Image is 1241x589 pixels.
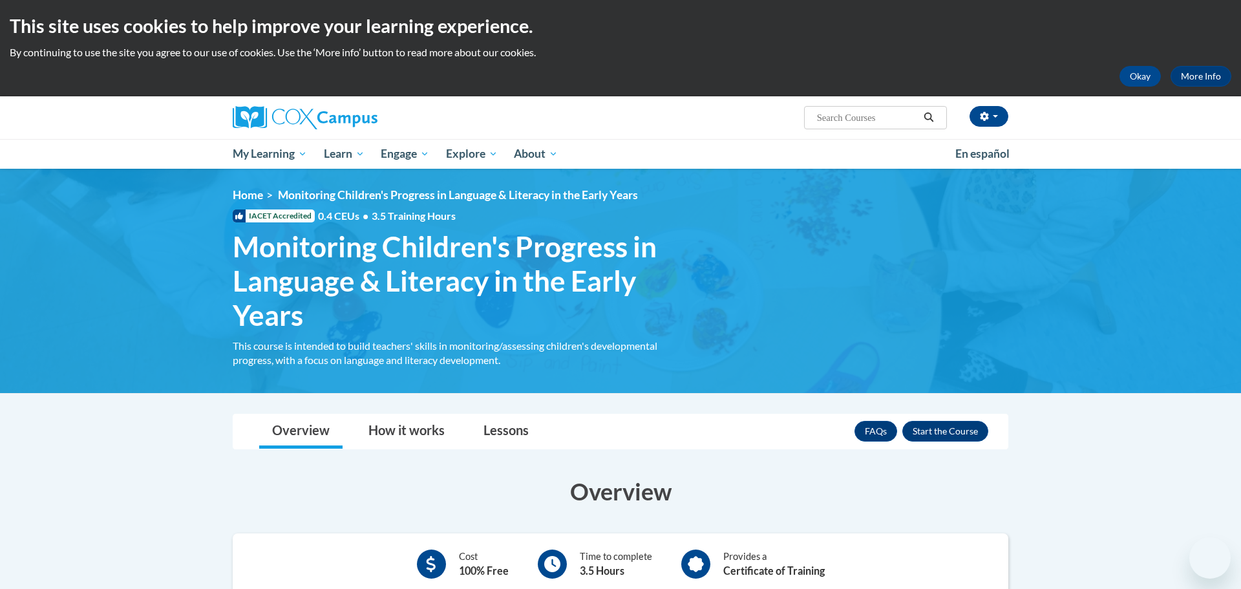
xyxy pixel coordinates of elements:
[233,209,315,222] span: IACET Accredited
[318,209,456,223] span: 0.4 CEUs
[955,147,1010,160] span: En español
[471,414,542,449] a: Lessons
[854,421,897,442] a: FAQs
[224,139,315,169] a: My Learning
[381,146,429,162] span: Engage
[1119,66,1161,87] button: Okay
[324,146,365,162] span: Learn
[233,230,679,332] span: Monitoring Children's Progress in Language & Literacy in the Early Years
[514,146,558,162] span: About
[580,564,624,577] b: 3.5 Hours
[233,106,478,129] a: Cox Campus
[233,146,307,162] span: My Learning
[438,139,506,169] a: Explore
[315,139,373,169] a: Learn
[459,550,509,579] div: Cost
[213,139,1028,169] div: Main menu
[902,421,988,442] button: Enroll
[1171,66,1231,87] a: More Info
[1189,537,1231,579] iframe: Button to launch messaging window
[372,139,438,169] a: Engage
[723,564,825,577] b: Certificate of Training
[459,564,509,577] b: 100% Free
[10,13,1231,39] h2: This site uses cookies to help improve your learning experience.
[816,110,919,125] input: Search Courses
[506,139,567,169] a: About
[233,188,263,202] a: Home
[233,475,1008,508] h3: Overview
[372,209,456,222] span: 3.5 Training Hours
[580,550,652,579] div: Time to complete
[363,209,368,222] span: •
[919,110,939,125] button: Search
[723,550,825,579] div: Provides a
[233,339,679,367] div: This course is intended to build teachers' skills in monitoring/assessing children's developmenta...
[259,414,343,449] a: Overview
[355,414,458,449] a: How it works
[10,45,1231,59] p: By continuing to use the site you agree to our use of cookies. Use the ‘More info’ button to read...
[970,106,1008,127] button: Account Settings
[233,106,377,129] img: Cox Campus
[278,188,638,202] span: Monitoring Children's Progress in Language & Literacy in the Early Years
[947,140,1018,167] a: En español
[446,146,498,162] span: Explore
